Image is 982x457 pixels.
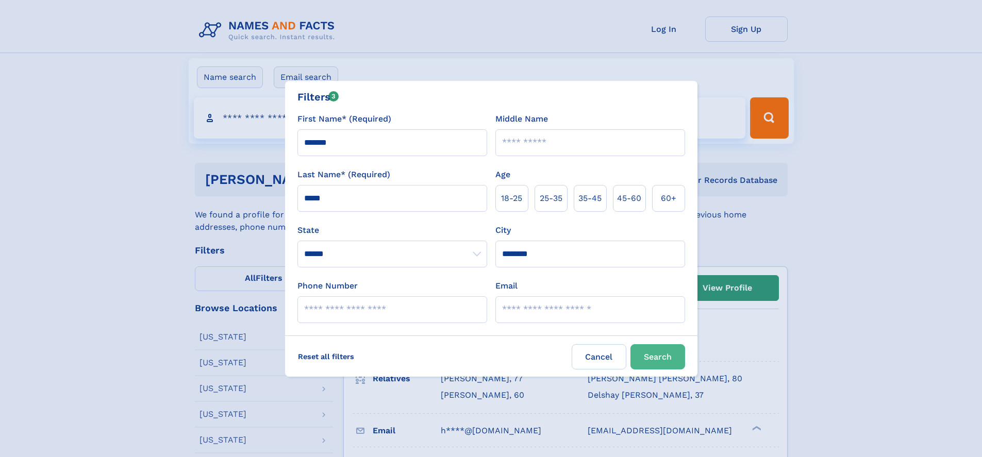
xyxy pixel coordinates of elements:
[297,168,390,181] label: Last Name* (Required)
[291,344,361,369] label: Reset all filters
[617,192,641,205] span: 45‑60
[630,344,685,369] button: Search
[495,168,510,181] label: Age
[572,344,626,369] label: Cancel
[495,280,518,292] label: Email
[661,192,676,205] span: 60+
[501,192,522,205] span: 18‑25
[578,192,602,205] span: 35‑45
[297,280,358,292] label: Phone Number
[297,113,391,125] label: First Name* (Required)
[495,113,548,125] label: Middle Name
[297,89,339,105] div: Filters
[540,192,562,205] span: 25‑35
[495,224,511,236] label: City
[297,224,487,236] label: State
